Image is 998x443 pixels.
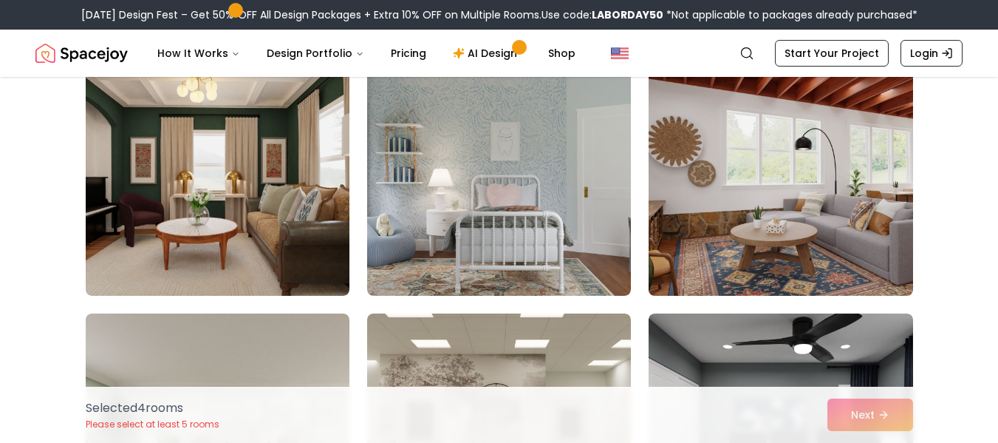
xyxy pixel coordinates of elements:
[541,7,663,22] span: Use code:
[900,40,963,67] a: Login
[441,38,533,68] a: AI Design
[775,40,889,67] a: Start Your Project
[255,38,376,68] button: Design Portfolio
[379,38,438,68] a: Pricing
[86,399,219,417] p: Selected 4 room s
[663,7,917,22] span: *Not applicable to packages already purchased*
[86,59,349,296] img: Room room-22
[35,38,128,68] img: Spacejoy Logo
[367,59,631,296] img: Room room-23
[536,38,587,68] a: Shop
[611,44,629,62] img: United States
[35,30,963,77] nav: Global
[86,419,219,430] p: Please select at least 5 rooms
[146,38,252,68] button: How It Works
[592,7,663,22] b: LABORDAY50
[642,53,919,302] img: Room room-24
[35,38,128,68] a: Spacejoy
[146,38,587,68] nav: Main
[81,7,917,22] div: [DATE] Design Fest – Get 50% OFF All Design Packages + Extra 10% OFF on Multiple Rooms.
